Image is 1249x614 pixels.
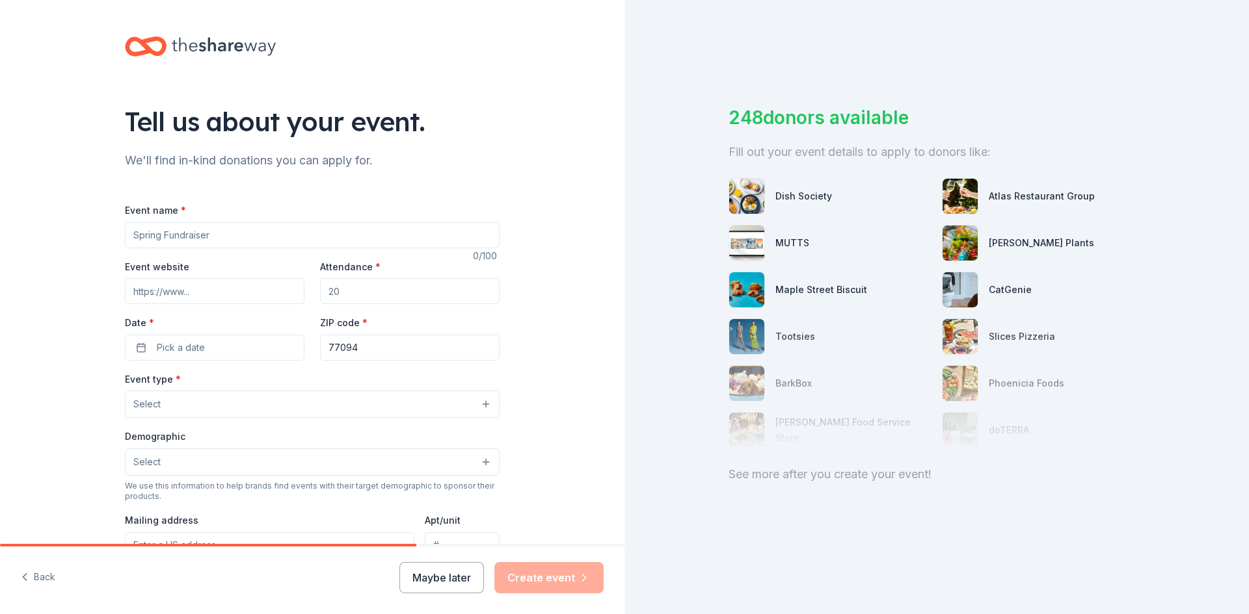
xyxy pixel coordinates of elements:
button: Select [125,448,500,476]
img: photo for Maple Street Biscuit [729,272,764,307]
div: 0 /100 [473,248,500,264]
label: Event website [125,261,189,274]
input: 20 [320,278,500,304]
div: Maple Street Biscuit [775,282,867,298]
label: Mailing address [125,514,198,527]
div: Atlas Restaurant Group [989,188,1095,204]
img: photo for Atlas Restaurant Group [943,179,978,214]
label: Attendance [320,261,381,274]
label: Event name [125,204,186,217]
div: Tell us about your event. [125,103,500,140]
label: Demographic [125,430,185,443]
label: Apt/unit [425,514,461,527]
label: Event type [125,373,181,386]
div: [PERSON_NAME] Plants [989,235,1094,251]
img: photo for Dish Society [729,179,764,214]
input: Spring Fundraiser [125,222,500,248]
input: # [425,532,500,558]
span: Select [133,396,161,412]
span: Select [133,454,161,470]
div: Fill out your event details to apply to donors like: [729,142,1145,162]
button: Maybe later [399,562,484,593]
label: ZIP code [320,316,368,329]
div: MUTTS [775,235,809,251]
img: photo for Buchanan's Plants [943,225,978,261]
span: Pick a date [157,340,205,355]
input: Enter a US address [125,532,414,558]
div: See more after you create your event! [729,464,1145,485]
label: Date [125,316,304,329]
button: Back [21,564,55,591]
input: 12345 (U.S. only) [320,335,500,361]
div: CatGenie [989,282,1032,298]
img: photo for CatGenie [943,272,978,307]
img: photo for MUTTS [729,225,764,261]
div: We use this information to help brands find events with their target demographic to sponsor their... [125,481,500,502]
div: We'll find in-kind donations you can apply for. [125,150,500,171]
div: 248 donors available [729,104,1145,131]
button: Pick a date [125,335,304,361]
div: Dish Society [775,188,832,204]
button: Select [125,390,500,418]
input: https://www... [125,278,304,304]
